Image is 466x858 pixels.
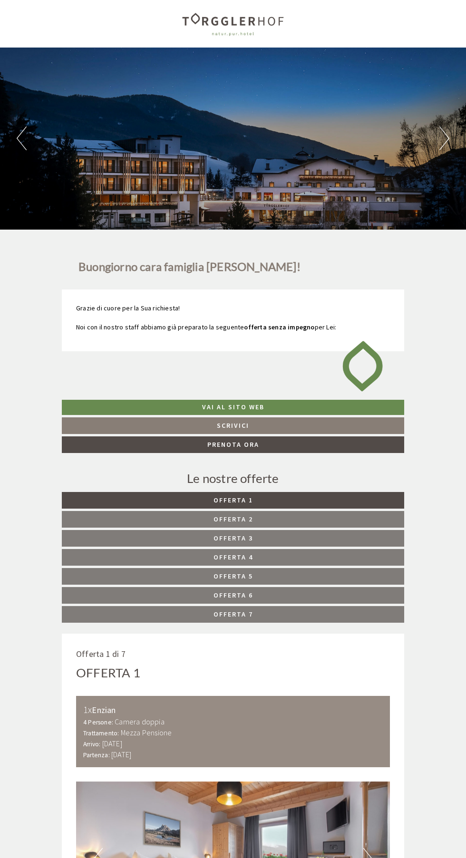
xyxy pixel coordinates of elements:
[83,718,113,726] small: 4 Persone:
[439,126,449,150] button: Next
[83,703,383,717] div: Enzian
[244,323,314,331] strong: offerta senza impegno
[111,750,131,759] b: [DATE]
[83,751,110,759] small: Partenza:
[335,332,390,400] img: image
[214,534,253,542] span: Offerta 3
[83,704,92,715] b: 1x
[62,470,404,487] div: Le nostre offerte
[76,648,126,659] span: Offerta 1 di 7
[121,728,172,737] b: Mezza Pensione
[83,740,100,748] small: Arrivo:
[76,304,390,332] p: Grazie di cuore per la Sua richiesta! Noi con il nostro staff abbiamo già preparato la seguente p...
[76,664,140,682] div: Offerta 1
[83,729,119,737] small: Trattamento:
[214,591,253,599] span: Offerta 6
[214,610,253,618] span: Offerta 7
[17,126,27,150] button: Previous
[62,417,404,434] a: Scrivici
[214,496,253,504] span: Offerta 1
[102,739,122,748] b: [DATE]
[214,553,253,561] span: Offerta 4
[214,515,253,523] span: Offerta 2
[62,400,404,415] a: Vai al sito web
[62,436,404,453] a: Prenota ora
[78,260,301,278] h1: Buongiorno cara famiglia [PERSON_NAME]!
[214,572,253,580] span: Offerta 5
[115,717,165,726] b: Camera doppia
